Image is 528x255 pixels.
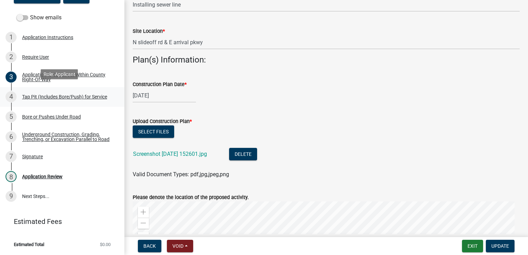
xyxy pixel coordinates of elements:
[133,171,229,178] span: Valid Document Types: pdf,jpg,jpeg,png
[41,69,78,79] div: Role: Applicant
[6,111,17,122] div: 5
[22,132,113,142] div: Underground Construction, Grading, Trenching, or Excavation Parallel to Road
[138,207,149,218] div: Zoom in
[6,51,17,63] div: 2
[143,243,156,249] span: Back
[6,131,17,142] div: 6
[22,154,43,159] div: Signature
[22,114,81,119] div: Bore or Pushes Under Road
[138,232,149,243] div: Find my location
[6,72,17,83] div: 3
[138,240,161,252] button: Back
[100,242,111,247] span: $0.00
[486,240,515,252] button: Update
[133,55,520,65] h4: Plan(s) Information:
[14,242,44,247] span: Estimated Total
[6,171,17,182] div: 8
[6,191,17,202] div: 9
[133,125,174,138] button: Select files
[133,82,187,87] label: Construction Plan Date
[133,29,165,34] label: Site Location
[491,243,509,249] span: Update
[6,32,17,43] div: 1
[22,174,63,179] div: Application Review
[6,215,113,228] a: Estimated Fees
[462,240,483,252] button: Exit
[229,151,257,158] wm-modal-confirm: Delete Document
[133,151,207,157] a: Screenshot [DATE] 152601.jpg
[138,218,149,229] div: Zoom out
[133,119,192,124] label: Upload Construction Plan
[22,55,49,59] div: Require User
[6,151,17,162] div: 7
[22,35,73,40] div: Application Instructions
[133,88,196,103] input: mm/dd/yyyy
[17,13,62,22] label: Show emails
[172,243,183,249] span: Void
[22,94,107,99] div: Tap Pit (Includes Bore/Push) for Service
[229,148,257,160] button: Delete
[6,91,17,102] div: 4
[133,195,249,200] label: Please denote the location of the proposed activity.
[22,72,113,82] div: Application to Construct Within County Right-Of-Way
[167,240,193,252] button: Void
